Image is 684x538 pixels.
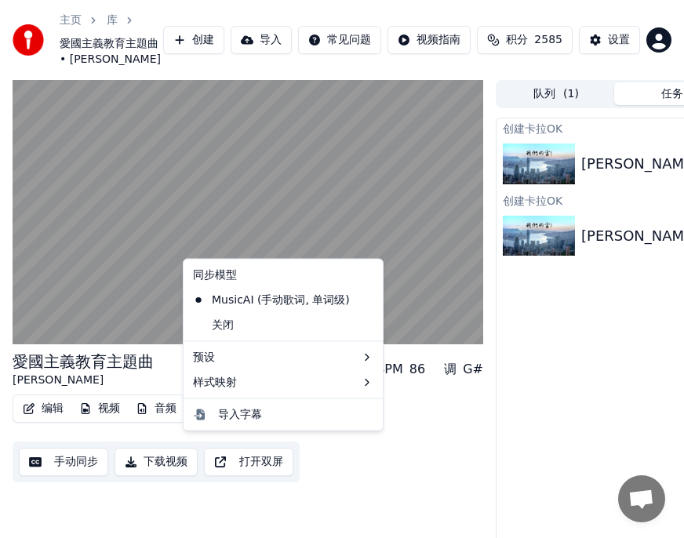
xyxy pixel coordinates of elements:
[231,26,292,54] button: 导入
[506,32,528,48] span: 积分
[608,32,630,48] div: 设置
[13,24,44,56] img: youka
[187,344,380,369] div: 预设
[60,13,163,67] nav: breadcrumb
[16,398,70,420] button: 编辑
[187,369,380,394] div: 样式映射
[409,360,425,379] div: 86
[19,448,108,476] button: 手动同步
[13,373,154,388] div: [PERSON_NAME]
[73,398,126,420] button: 视频
[618,475,665,522] div: 打開聊天
[444,360,457,379] div: 调
[463,360,483,379] div: G#
[129,398,183,420] button: 音频
[477,26,573,54] button: 积分2585
[579,26,640,54] button: 设置
[298,26,381,54] button: 常见问题
[60,13,82,28] a: 主页
[387,26,471,54] button: 视频指南
[376,360,402,379] div: BPM
[187,287,356,312] div: MusicAI (手动歌词, 单词级)
[498,82,614,105] button: 队列
[107,13,118,28] a: 库
[534,32,562,48] span: 2585
[13,351,154,373] div: 愛國主義教育主題曲
[187,312,380,337] div: 关闭
[218,406,262,422] div: 导入字幕
[563,86,579,102] span: ( 1 )
[187,263,380,288] div: 同步模型
[115,448,198,476] button: 下载视频
[204,448,293,476] button: 打开双屏
[60,36,163,67] span: 愛國主義教育主題曲 • [PERSON_NAME]
[163,26,224,54] button: 创建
